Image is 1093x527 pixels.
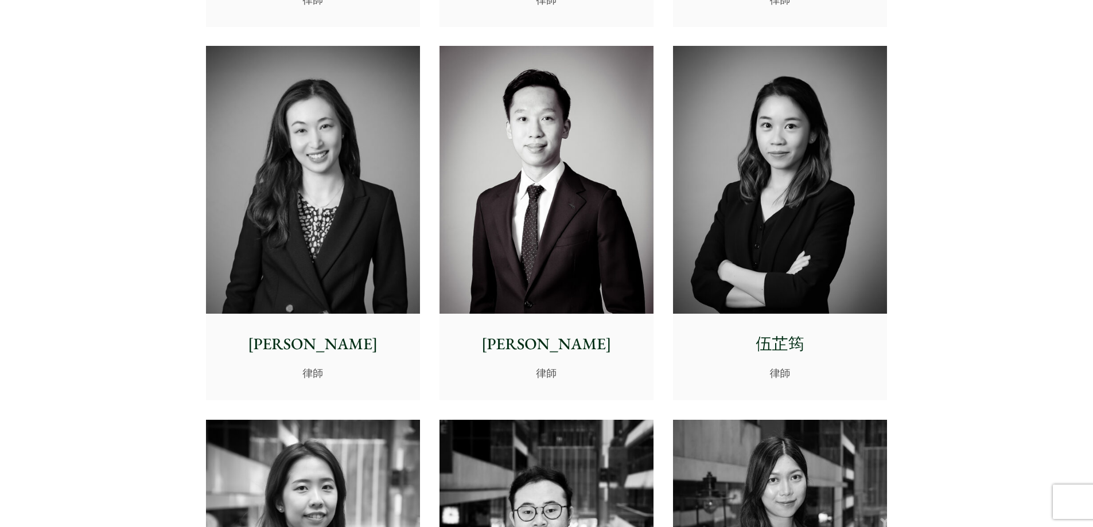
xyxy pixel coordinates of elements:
[682,365,878,381] p: 律師
[682,332,878,356] p: 伍芷筠
[449,365,644,381] p: 律師
[206,46,420,400] a: [PERSON_NAME] 律師
[215,365,411,381] p: 律師
[449,332,644,356] p: [PERSON_NAME]
[215,332,411,356] p: [PERSON_NAME]
[673,46,887,400] a: 伍芷筠 律師
[439,46,654,400] a: [PERSON_NAME] 律師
